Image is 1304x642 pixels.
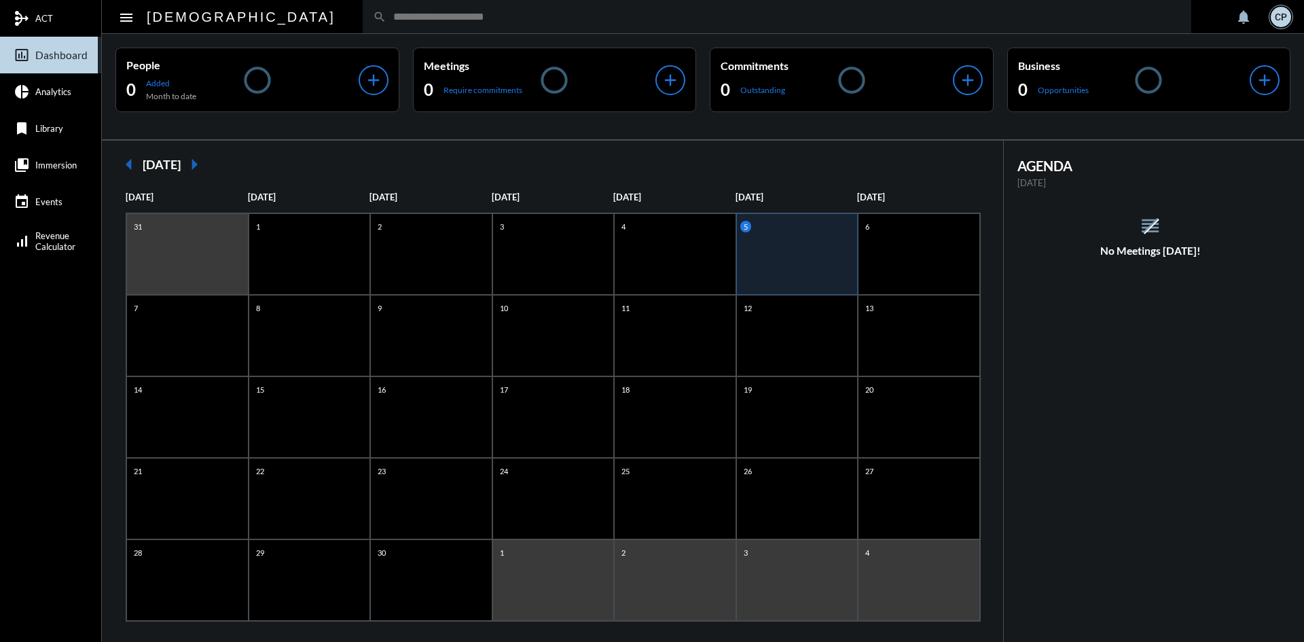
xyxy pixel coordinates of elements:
[374,302,385,314] p: 9
[618,221,629,232] p: 4
[492,192,614,202] p: [DATE]
[862,547,873,558] p: 4
[253,302,264,314] p: 8
[248,192,370,202] p: [DATE]
[253,465,268,477] p: 22
[130,547,145,558] p: 28
[113,3,140,31] button: Toggle sidenav
[1235,9,1252,25] mat-icon: notifications
[736,192,858,202] p: [DATE]
[862,221,873,232] p: 6
[740,302,755,314] p: 12
[1271,7,1291,27] div: CP
[862,465,877,477] p: 27
[115,151,143,178] mat-icon: arrow_left
[35,160,77,171] span: Immersion
[35,49,88,61] span: Dashboard
[14,10,30,26] mat-icon: mediation
[143,157,181,172] h2: [DATE]
[14,157,30,173] mat-icon: collections_bookmark
[130,221,145,232] p: 31
[130,302,141,314] p: 7
[1017,158,1284,174] h2: AGENDA
[1017,177,1284,188] p: [DATE]
[130,384,145,395] p: 14
[14,120,30,137] mat-icon: bookmark
[374,465,389,477] p: 23
[496,384,511,395] p: 17
[740,465,755,477] p: 26
[862,384,877,395] p: 20
[35,230,75,252] span: Revenue Calculator
[618,465,633,477] p: 25
[253,547,268,558] p: 29
[496,302,511,314] p: 10
[496,221,507,232] p: 3
[14,84,30,100] mat-icon: pie_chart
[740,547,751,558] p: 3
[181,151,208,178] mat-icon: arrow_right
[857,192,979,202] p: [DATE]
[496,465,511,477] p: 24
[35,123,63,134] span: Library
[373,10,386,24] mat-icon: search
[374,384,389,395] p: 16
[618,384,633,395] p: 18
[14,194,30,210] mat-icon: event
[374,547,389,558] p: 30
[130,465,145,477] p: 21
[618,547,629,558] p: 2
[35,86,71,97] span: Analytics
[147,6,336,28] h2: [DEMOGRAPHIC_DATA]
[618,302,633,314] p: 11
[14,47,30,63] mat-icon: insert_chart_outlined
[374,221,385,232] p: 2
[253,384,268,395] p: 15
[253,221,264,232] p: 1
[740,221,751,232] p: 5
[1004,245,1298,257] h5: No Meetings [DATE]!
[14,233,30,249] mat-icon: signal_cellular_alt
[1139,215,1161,237] mat-icon: reorder
[496,547,507,558] p: 1
[118,10,134,26] mat-icon: Side nav toggle icon
[862,302,877,314] p: 13
[740,384,755,395] p: 19
[35,196,62,207] span: Events
[35,13,53,24] span: ACT
[126,192,248,202] p: [DATE]
[613,192,736,202] p: [DATE]
[369,192,492,202] p: [DATE]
